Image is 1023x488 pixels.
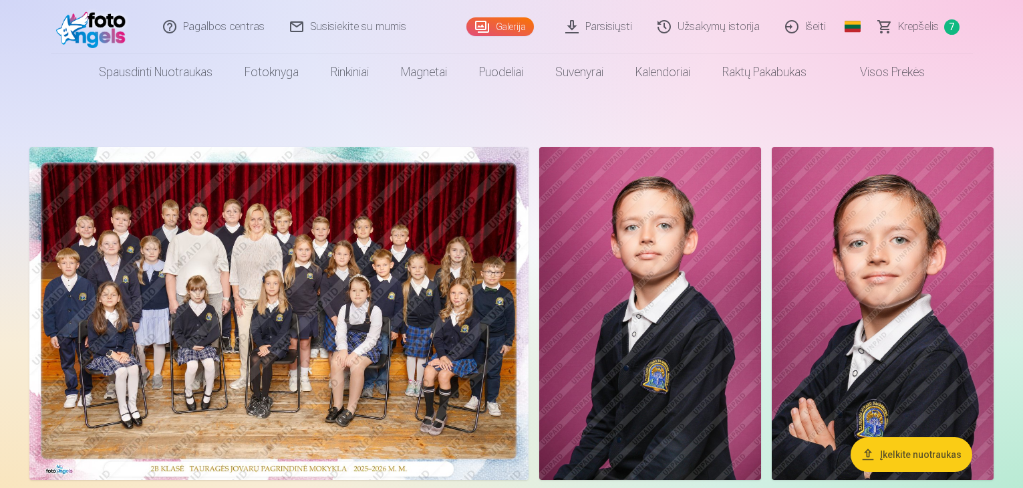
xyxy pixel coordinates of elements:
a: Rinkiniai [315,53,385,91]
a: Magnetai [385,53,463,91]
a: Raktų pakabukas [706,53,823,91]
a: Suvenyrai [539,53,619,91]
a: Galerija [466,17,534,36]
a: Kalendoriai [619,53,706,91]
a: Fotoknyga [229,53,315,91]
a: Puodeliai [463,53,539,91]
a: Visos prekės [823,53,941,91]
span: 7 [944,19,960,35]
span: Krepšelis [898,19,939,35]
img: /fa2 [56,5,133,48]
button: Įkelkite nuotraukas [851,437,972,472]
a: Spausdinti nuotraukas [83,53,229,91]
